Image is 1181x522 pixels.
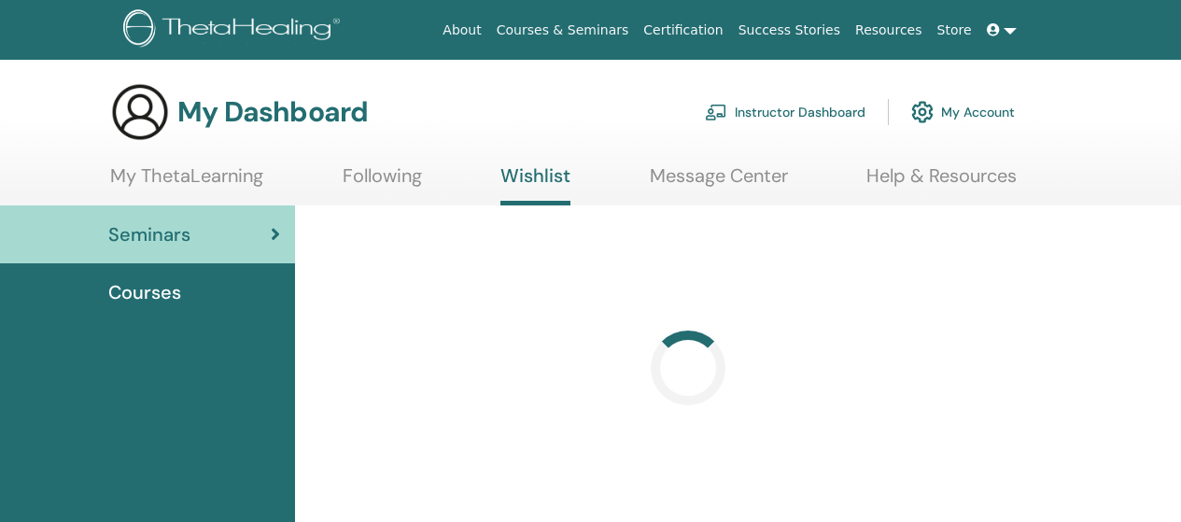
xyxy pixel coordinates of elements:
a: Help & Resources [866,164,1017,201]
img: cog.svg [911,96,934,128]
h3: My Dashboard [177,95,368,129]
a: Wishlist [500,164,570,205]
a: Message Center [650,164,788,201]
img: chalkboard-teacher.svg [705,104,727,120]
a: Success Stories [731,13,848,48]
a: Instructor Dashboard [705,92,865,133]
img: generic-user-icon.jpg [110,82,170,142]
img: logo.png [123,9,346,51]
a: Courses & Seminars [489,13,637,48]
a: My Account [911,92,1015,133]
a: Store [930,13,979,48]
a: About [435,13,488,48]
span: Seminars [108,220,190,248]
a: My ThetaLearning [110,164,263,201]
a: Resources [848,13,930,48]
span: Courses [108,278,181,306]
a: Certification [636,13,730,48]
a: Following [343,164,422,201]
